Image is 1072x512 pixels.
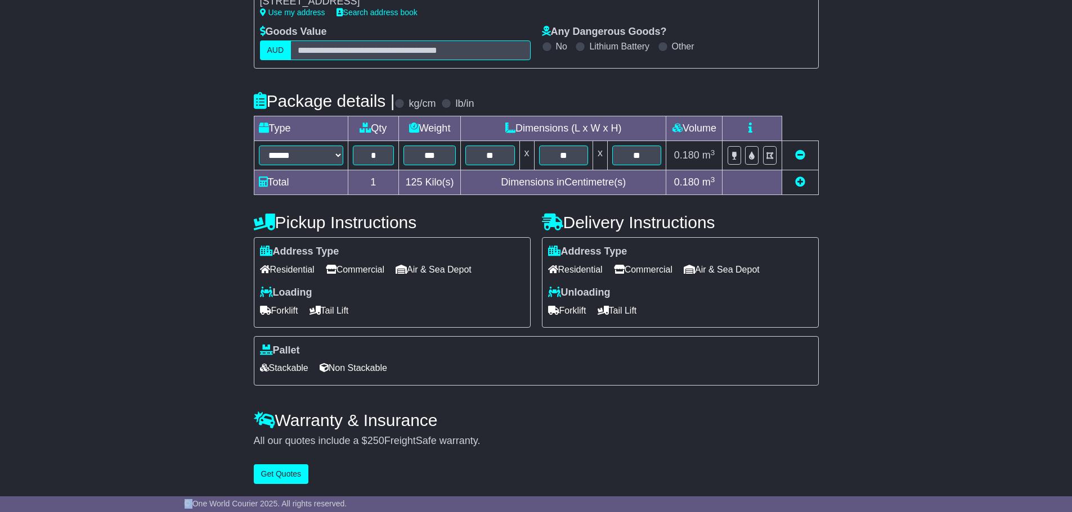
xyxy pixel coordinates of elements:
[260,302,298,319] span: Forklift
[684,261,760,278] span: Air & Sea Depot
[310,302,349,319] span: Tail Lift
[260,26,327,38] label: Goods Value
[406,176,423,188] span: 125
[795,149,805,161] a: Remove this item
[548,246,627,258] label: Address Type
[367,435,384,446] span: 250
[254,411,819,429] h4: Warranty & Insurance
[614,261,672,278] span: Commercial
[589,41,649,52] label: Lithium Battery
[519,141,534,170] td: x
[326,261,384,278] span: Commercial
[674,176,699,188] span: 0.180
[461,116,666,141] td: Dimensions (L x W x H)
[260,40,291,60] label: AUD
[260,359,308,377] span: Stackable
[548,287,611,299] label: Unloading
[254,464,309,484] button: Get Quotes
[260,8,325,17] a: Use my address
[260,246,339,258] label: Address Type
[260,345,300,357] label: Pallet
[674,149,699,161] span: 0.180
[260,261,315,278] span: Residential
[672,41,694,52] label: Other
[254,170,348,195] td: Total
[598,302,637,319] span: Tail Lift
[556,41,567,52] label: No
[461,170,666,195] td: Dimensions in Centimetre(s)
[455,98,474,110] label: lb/in
[254,213,531,232] h4: Pickup Instructions
[666,116,723,141] td: Volume
[348,116,399,141] td: Qty
[348,170,399,195] td: 1
[254,116,348,141] td: Type
[542,26,667,38] label: Any Dangerous Goods?
[548,261,603,278] span: Residential
[409,98,436,110] label: kg/cm
[260,287,312,299] label: Loading
[399,170,461,195] td: Kilo(s)
[320,359,387,377] span: Non Stackable
[396,261,472,278] span: Air & Sea Depot
[548,302,586,319] span: Forklift
[702,149,715,161] span: m
[254,92,395,110] h4: Package details |
[795,176,805,188] a: Add new item
[702,176,715,188] span: m
[711,148,715,157] sup: 3
[711,175,715,184] sup: 3
[185,499,347,508] span: © One World Courier 2025. All rights reserved.
[593,141,607,170] td: x
[337,8,418,17] a: Search address book
[254,435,819,447] div: All our quotes include a $ FreightSafe warranty.
[399,116,461,141] td: Weight
[542,213,819,232] h4: Delivery Instructions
